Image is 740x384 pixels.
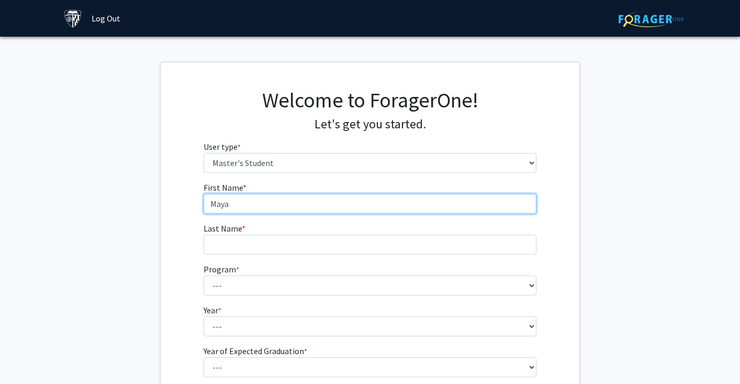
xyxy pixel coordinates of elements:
[204,87,537,113] h1: Welcome to ForagerOne!
[204,345,307,357] label: Year of Expected Graduation
[64,9,82,28] img: Johns Hopkins University Logo
[204,182,243,193] span: First Name
[204,223,242,234] span: Last Name
[204,117,537,132] h4: Let's get you started.
[204,263,239,276] label: Program
[204,140,241,153] label: User type
[8,337,44,376] iframe: Chat
[619,11,684,27] img: ForagerOne Logo
[204,304,221,316] label: Year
